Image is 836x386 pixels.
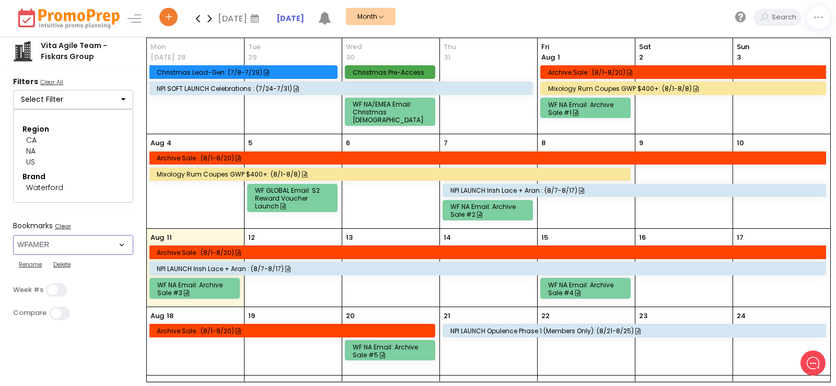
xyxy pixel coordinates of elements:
[353,100,431,124] div: WF NA/EMEA Email: Christmas [DEMOGRAPHIC_DATA]
[157,281,236,297] div: WF NA Email: Archive Sale #3
[13,76,38,87] strong: Filters
[40,78,63,86] u: Clear All
[157,170,626,178] div: Mixology Rum Coupes GWP $400+: (8/1-8/8)
[248,42,338,52] span: Tue
[769,9,801,26] input: Search
[444,52,450,63] p: 31
[150,232,164,243] p: Aug
[26,146,120,157] div: NA
[450,327,822,335] div: NPI LAUNCH Opulence Phase 1 (Members Only): (8/21-8/25)
[639,138,643,148] p: 9
[444,42,533,52] span: Thu
[737,52,741,63] p: 3
[150,311,164,321] p: Aug
[353,68,431,76] div: Christmas Pre-Access
[13,41,33,62] img: company.png
[346,138,350,148] p: 6
[33,40,134,62] div: Vita Agile Team - Fiskars Group
[737,311,746,321] p: 24
[548,281,626,297] div: WF NA Email: Archive Sale #4
[55,222,71,230] u: Clear
[541,52,555,62] span: Aug
[157,68,333,76] div: Christmas Lead-Gen: (7/8-7/29)
[276,13,304,24] a: [DATE]
[218,10,262,26] div: [DATE]
[150,42,240,52] span: Mon
[548,101,626,116] div: WF NA Email: Archive Sale #1
[639,232,646,243] p: 16
[346,311,355,321] p: 20
[13,90,133,110] button: Select Filter
[737,42,827,52] span: Sun
[157,85,528,92] div: NPI SOFT LAUNCH Celebrations : (7/24-7/31)
[346,232,353,243] p: 13
[29,26,180,41] h1: Hello [PERSON_NAME]!
[13,309,47,317] label: Compare
[353,343,431,359] div: WF NA Email: Archive Sale #5
[737,138,744,148] p: 10
[346,42,436,52] span: Wed
[53,260,71,268] u: Delete
[639,42,729,52] span: Sat
[639,52,643,63] p: 2
[67,74,125,83] span: New conversation
[8,67,201,89] button: New conversation
[26,157,120,168] div: US
[541,311,550,321] p: 22
[157,154,822,162] div: Archive Sale : (8/1-8/20)
[541,232,548,243] p: 15
[248,311,255,321] p: 19
[150,138,164,148] p: Aug
[26,182,120,193] div: Waterford
[737,232,744,243] p: 17
[22,171,124,182] div: Brand
[157,249,822,256] div: Archive Sale : (8/1-8/20)
[167,311,173,321] p: 18
[548,68,822,76] div: Archive Sale : (8/1-8/20)
[800,350,826,376] iframe: gist-messenger-bubble-iframe
[13,221,133,232] label: Bookmarks
[444,232,451,243] p: 14
[248,232,255,243] p: 12
[19,260,42,268] u: Rename
[150,52,175,63] p: [DATE]
[450,203,528,218] div: WF NA Email: Archive Sale #2
[444,138,448,148] p: 7
[157,265,821,273] div: NPI LAUNCH Irish Lace + Aran : (8/7-8/17)
[248,138,252,148] p: 5
[22,124,124,135] div: Region
[167,232,172,243] p: 11
[255,186,333,210] div: WF GLOBAL Email: S2 Reward Voucher Launch
[167,138,171,148] p: 4
[541,42,631,52] span: Fri
[87,319,132,325] span: We run on Gist
[346,8,396,25] button: Month
[29,46,180,59] h2: What can we do to help?
[346,52,355,63] p: 30
[639,311,647,321] p: 23
[157,327,431,335] div: Archive Sale : (8/1-8/20)
[13,286,43,294] label: Week #s
[177,52,185,63] p: 28
[541,138,545,148] p: 8
[541,52,560,63] p: 1
[444,311,450,321] p: 21
[248,52,257,63] p: 29
[548,85,822,92] div: Mixology Rum Coupes GWP $400+: (8/1-8/8)
[26,135,120,146] div: CA
[450,186,822,194] div: NPI LAUNCH Irish Lace + Aran : (8/7-8/17)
